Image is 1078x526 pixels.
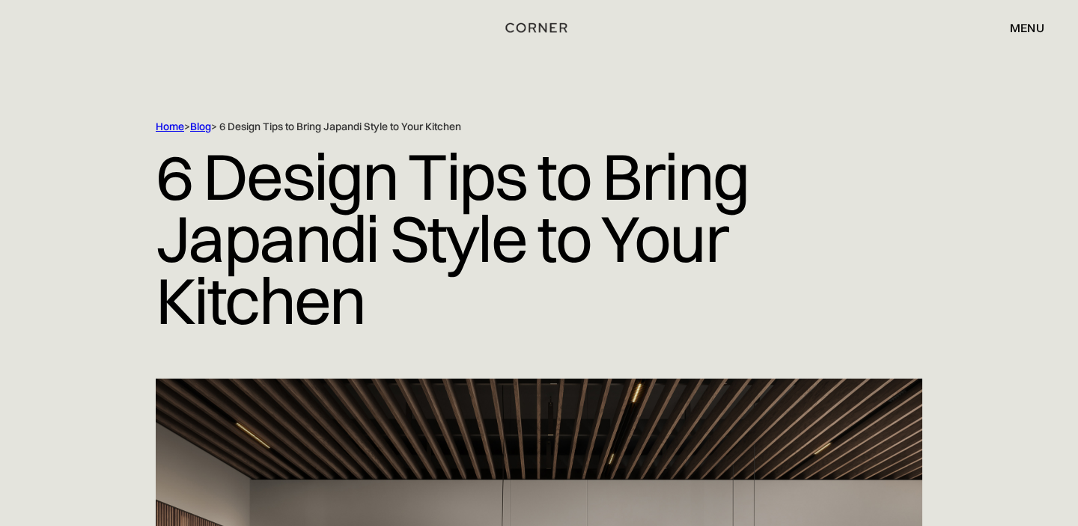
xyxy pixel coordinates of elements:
div: menu [995,15,1044,40]
div: > > 6 Design Tips to Bring Japandi Style to Your Kitchen [156,120,859,134]
div: menu [1010,22,1044,34]
h1: 6 Design Tips to Bring Japandi Style to Your Kitchen [156,134,922,343]
a: Blog [190,120,211,133]
a: Home [156,120,184,133]
a: home [499,18,578,37]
